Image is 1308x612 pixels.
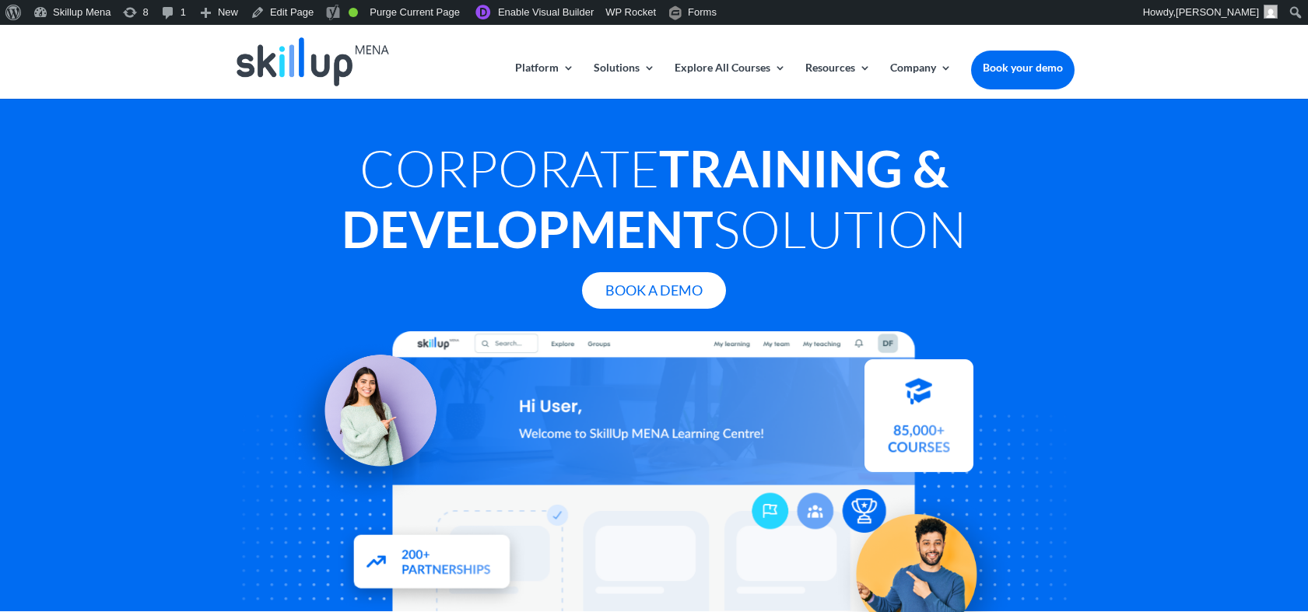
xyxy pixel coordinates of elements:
[582,272,726,309] a: Book A Demo
[1176,6,1259,18] span: [PERSON_NAME]
[594,62,655,99] a: Solutions
[890,62,952,99] a: Company
[675,62,786,99] a: Explore All Courses
[234,138,1075,267] h1: Corporate Solution
[342,138,949,259] strong: Training & Development
[864,366,973,479] img: Courses library - SkillUp MENA
[515,62,574,99] a: Platform
[237,37,389,86] img: Skillup Mena
[284,337,452,505] img: Learning Management Solution - SkillUp
[335,519,528,610] img: Partners - SkillUp Mena
[971,51,1075,85] a: Book your demo
[1230,537,1308,612] iframe: Chat Widget
[805,62,871,99] a: Resources
[349,8,358,17] div: Good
